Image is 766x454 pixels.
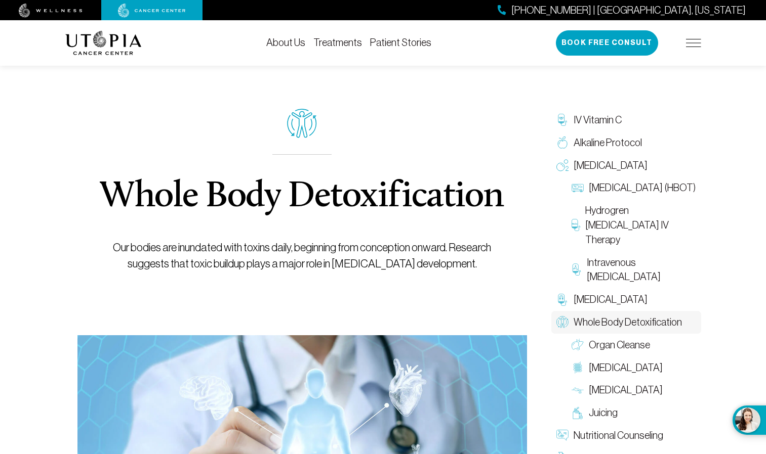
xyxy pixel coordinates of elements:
[313,37,362,48] a: Treatments
[574,113,622,127] span: IV Vitamin C
[567,379,701,401] a: [MEDICAL_DATA]
[589,383,663,397] span: [MEDICAL_DATA]
[551,109,701,131] a: IV Vitamin C
[266,37,305,48] a: About Us
[572,339,584,351] img: Organ Cleanse
[100,240,504,272] p: Our bodies are inundated with toxins daily, beginning from conception onward. Research suggests t...
[589,180,696,195] span: [MEDICAL_DATA] (HBOT)
[589,360,663,375] span: [MEDICAL_DATA]
[587,255,696,285] span: Intravenous [MEDICAL_DATA]
[572,182,584,194] img: Hyperbaric Oxygen Therapy (HBOT)
[572,263,582,276] img: Intravenous Ozone Therapy
[589,405,618,420] span: Juicing
[567,401,701,424] a: Juicing
[572,219,580,231] img: Hydrogren Peroxide IV Therapy
[551,154,701,177] a: [MEDICAL_DATA]
[65,31,142,55] img: logo
[585,203,696,247] span: Hydrogren [MEDICAL_DATA] IV Therapy
[498,3,746,18] a: [PHONE_NUMBER] | [GEOGRAPHIC_DATA], [US_STATE]
[556,137,569,149] img: Alkaline Protocol
[100,179,504,215] h1: Whole Body Detoxification
[19,4,83,18] img: wellness
[556,114,569,126] img: IV Vitamin C
[556,294,569,306] img: Chelation Therapy
[567,334,701,356] a: Organ Cleanse
[574,315,682,330] span: Whole Body Detoxification
[551,288,701,311] a: [MEDICAL_DATA]
[574,292,648,307] span: [MEDICAL_DATA]
[551,311,701,334] a: Whole Body Detoxification
[574,135,642,150] span: Alkaline Protocol
[287,109,317,138] img: icon
[511,3,746,18] span: [PHONE_NUMBER] | [GEOGRAPHIC_DATA], [US_STATE]
[567,176,701,199] a: [MEDICAL_DATA] (HBOT)
[567,251,701,289] a: Intravenous [MEDICAL_DATA]
[589,338,650,352] span: Organ Cleanse
[572,384,584,396] img: Lymphatic Massage
[567,199,701,251] a: Hydrogren [MEDICAL_DATA] IV Therapy
[556,30,658,56] button: Book Free Consult
[686,39,701,47] img: icon-hamburger
[567,356,701,379] a: [MEDICAL_DATA]
[574,158,648,173] span: [MEDICAL_DATA]
[556,159,569,171] img: Oxygen Therapy
[118,4,186,18] img: cancer center
[572,407,584,419] img: Juicing
[551,131,701,154] a: Alkaline Protocol
[574,428,663,443] span: Nutritional Counseling
[370,37,431,48] a: Patient Stories
[556,429,569,441] img: Nutritional Counseling
[551,424,701,447] a: Nutritional Counseling
[572,361,584,374] img: Colon Therapy
[556,316,569,328] img: Whole Body Detoxification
